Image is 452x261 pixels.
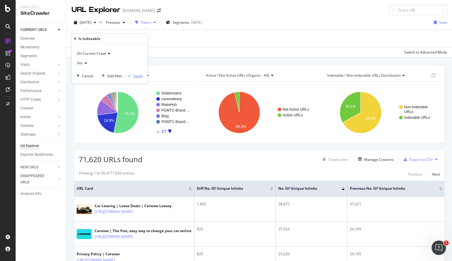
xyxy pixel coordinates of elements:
a: [URL][DOMAIN_NAME] [95,209,133,215]
span: 2025 Sep. 19th [80,20,91,25]
div: 1,856 [197,201,273,207]
div: 38,877 [278,201,345,207]
text: Blog [161,114,169,118]
div: Manage Columns [364,157,394,162]
div: Search Engines [20,70,45,77]
div: CURRENT URLS [20,27,47,33]
a: Performance [20,88,56,94]
a: Distribution [20,79,56,85]
div: Carwow | The free, easy way to change your car online [95,228,191,234]
div: A chart. [79,86,197,139]
div: Movements [20,44,39,51]
button: Filters [133,18,158,27]
svg: A chart. [200,86,319,139]
span: Yes [77,60,83,66]
div: Performance [20,88,41,94]
div: Visits [20,62,29,68]
div: Add filter [107,73,123,78]
div: Analytics [20,5,62,10]
div: NEW URLS [20,164,38,170]
div: Car Leasing | Lease Deals | Carwow Leasey [95,203,172,209]
text: PGMTC-Brand-… [161,120,190,124]
text: Subdomains [161,91,182,95]
div: Privacy Policy | Carwow [77,251,141,257]
div: Distribution [20,79,39,85]
a: Segments [20,53,62,59]
span: URL Card [77,186,187,191]
text: MakeHub [161,103,177,107]
a: CURRENT URLS [20,27,56,33]
text: Not Active URLs [283,107,309,112]
div: [DOMAIN_NAME] [123,8,155,14]
span: Previous No. of Unique Inlinks [350,186,430,191]
span: Active / Not Active URLs (organic - all) [206,73,269,78]
a: DISAPPEARED URLS [20,173,56,186]
span: Indexable / Non-Indexable URLs distribution [327,73,401,78]
div: Export as CSV [410,157,433,162]
span: On Current Crawl [77,51,106,56]
button: Save [432,18,447,27]
div: Explorer Bookmarks [20,152,53,158]
a: [URL][DOMAIN_NAME] [95,234,133,240]
text: PGMTC-Brand-… [161,108,190,112]
div: 24,195 [350,251,442,257]
a: Explorer Bookmarks [20,152,62,158]
button: Add filter [99,73,123,79]
span: Previous [103,20,120,25]
div: Filters [141,20,151,25]
text: carwowleasy [161,97,182,101]
text: 19.9% [104,118,114,123]
div: Segments [20,53,37,59]
span: 1 [444,241,449,245]
iframe: Intercom live chat [432,241,446,255]
div: 25,020 [278,251,345,257]
div: Sitemaps [20,131,36,138]
div: 37,021 [350,201,442,207]
text: Non-Indexable [404,105,428,109]
div: Overview [20,35,35,42]
div: 825 [197,251,273,257]
div: Create alert [328,157,348,162]
div: Content [20,105,33,112]
button: Manage Columns [356,156,394,163]
div: 825 [197,226,273,232]
h4: Active / Not Active URLs [205,71,313,80]
svg: A chart. [322,86,440,139]
span: vs [99,19,103,24]
span: No. of Unique Inlinks [278,186,333,191]
div: HTTP Codes [20,97,41,103]
div: Previous [408,172,422,177]
a: Outlinks [20,123,56,129]
div: arrow-right-arrow-left [157,8,161,13]
div: Showing 1 to 50 of 71,620 entries [79,170,134,178]
a: Inlinks [20,114,56,120]
a: NEW URLS [20,164,56,170]
text: 33.1% [345,104,356,109]
span: 71,620 URLs found [79,154,142,164]
img: main image [77,229,92,239]
div: Switch to Advanced Mode [404,50,447,55]
div: [DATE] [191,20,202,25]
div: Next [432,172,440,177]
button: [DATE] [72,18,99,27]
div: Cancel [82,73,93,78]
a: Sitemaps [20,131,56,138]
div: URL Explorer [72,5,120,15]
button: Previous [103,18,127,27]
div: Inlinks [20,114,31,120]
button: Create alert [320,155,348,164]
text: 1/7 [161,129,166,134]
text: Indexable URLs [404,115,430,120]
button: Apply [125,73,143,79]
a: HTTP Codes [20,97,56,103]
div: Save [439,20,447,25]
button: Cancel [74,73,93,79]
a: Url Explorer [20,143,62,149]
div: Apply [133,73,143,78]
div: Is Indexable [78,36,100,41]
span: Segments [173,20,189,25]
div: Outlinks [20,123,34,129]
a: Visits [20,62,56,68]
